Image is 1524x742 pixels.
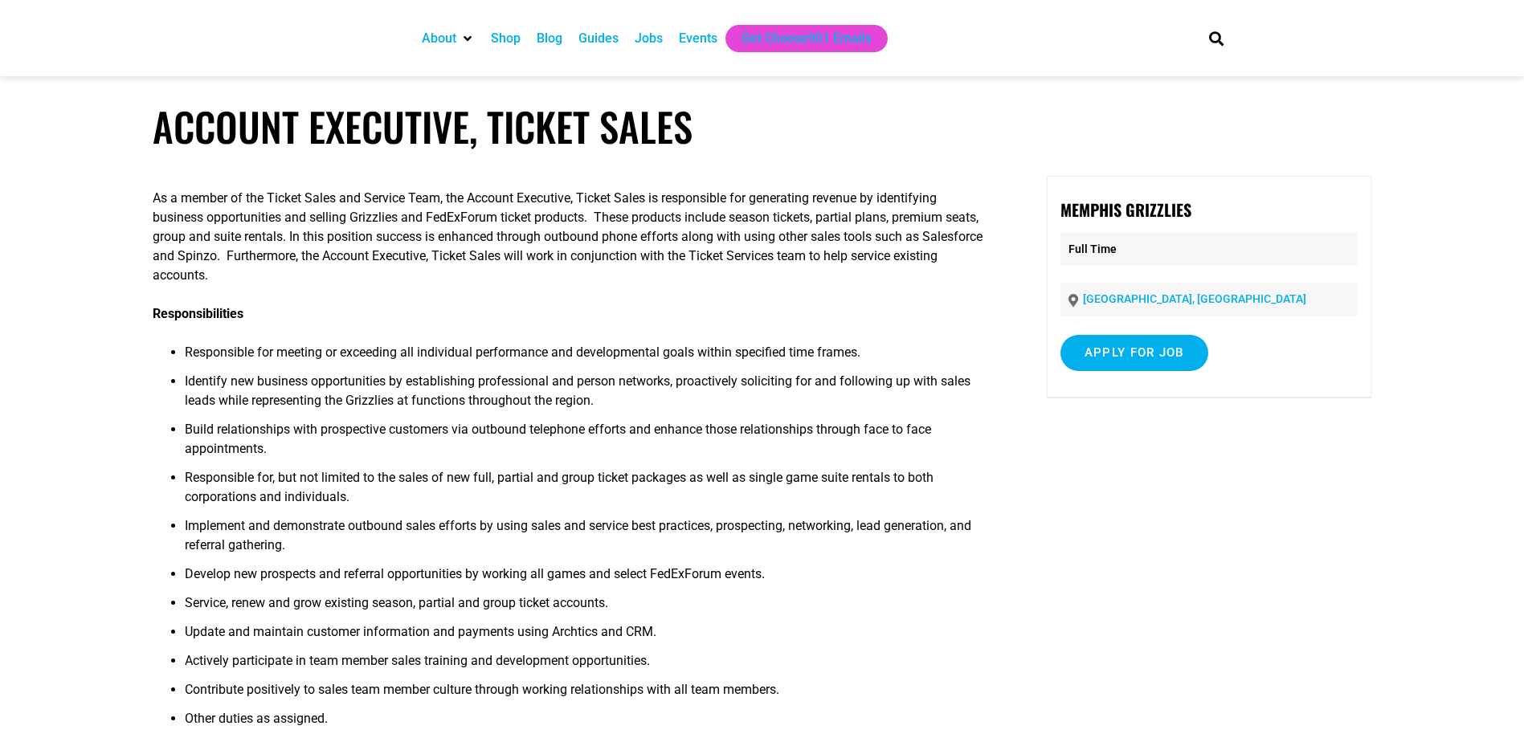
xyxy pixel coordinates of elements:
div: About [414,25,483,52]
div: Search [1203,25,1229,51]
li: Identify new business opportunities by establishing professional and person networks, proactively... [185,372,986,420]
a: About [422,29,456,48]
p: Full Time [1060,233,1358,266]
a: Shop [491,29,521,48]
p: As a member of the Ticket Sales and Service Team, the Account Executive, Ticket Sales is responsi... [153,189,986,285]
strong: Responsibilities [153,306,243,321]
h1: Account Executive, Ticket Sales [153,103,1372,150]
li: Responsible for meeting or exceeding all individual performance and developmental goals within sp... [185,343,986,372]
a: Events [679,29,717,48]
li: Service, renew and grow existing season, partial and group ticket accounts. [185,593,986,622]
strong: Memphis Grizzlies [1060,198,1191,222]
a: Get Choose901 Emails [742,29,872,48]
li: Contribute positively to sales team member culture through working relationships with all team me... [185,680,986,709]
li: Other duties as assigned. [185,709,986,738]
input: Apply for job [1060,335,1208,371]
li: Build relationships with prospective customers via outbound telephone efforts and enhance those r... [185,420,986,468]
li: Update and maintain customer information and payments using Archtics and CRM. [185,622,986,651]
a: Blog [537,29,562,48]
li: Develop new prospects and referral opportunities by working all games and select FedExForum events. [185,565,986,593]
li: Responsible for, but not limited to the sales of new full, partial and group ticket packages as w... [185,468,986,516]
a: Jobs [635,29,663,48]
li: Implement and demonstrate outbound sales efforts by using sales and service best practices, prosp... [185,516,986,565]
li: Actively participate in team member sales training and development opportunities. [185,651,986,680]
a: [GEOGRAPHIC_DATA], [GEOGRAPHIC_DATA] [1083,292,1306,305]
nav: Main nav [414,25,1182,52]
a: Guides [578,29,619,48]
